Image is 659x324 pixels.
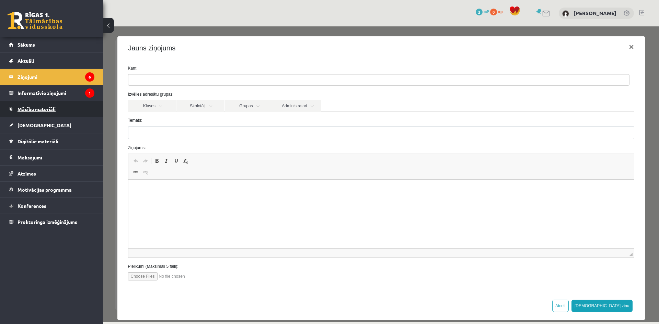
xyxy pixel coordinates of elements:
[18,85,94,101] legend: Informatīvie ziņojumi
[122,74,170,85] a: Grupas
[9,166,94,181] a: Atzīmes
[9,85,94,101] a: Informatīvie ziņojumi1
[476,9,483,15] span: 2
[562,10,569,17] img: Diāna Bistrjakova
[25,16,73,27] h4: Jauns ziņojums
[476,9,489,14] a: 2 mP
[526,226,530,230] span: Перетащите для изменения размера
[9,214,94,230] a: Proktoringa izmēģinājums
[25,74,73,85] a: Klases
[78,130,88,139] a: Убрать форматирование
[59,130,68,139] a: Курсив (Ctrl+I)
[9,198,94,214] a: Konferences
[20,118,536,124] label: Ziņojums:
[18,149,94,165] legend: Maksājumi
[18,69,94,85] legend: Ziņojumi
[68,130,78,139] a: Подчеркнутый (Ctrl+U)
[9,182,94,197] a: Motivācijas programma
[18,219,77,225] span: Proktoringa izmēģinājums
[9,37,94,52] a: Sākums
[9,101,94,117] a: Mācību materiāli
[49,130,59,139] a: Полужирный (Ctrl+B)
[18,41,35,48] span: Sākums
[20,237,536,243] label: Pielikumi (Maksimāli 5 faili):
[9,117,94,133] a: [DEMOGRAPHIC_DATA]
[25,153,531,222] iframe: Визуальный текстовый редактор, wiswyg-editor-47024817033320-1757325157-4
[9,149,94,165] a: Maksājumi
[498,9,502,14] span: xp
[73,74,122,85] a: Skolotāji
[8,12,62,29] a: Rīgas 1. Tālmācības vidusskola
[170,74,218,85] a: Administratori
[28,141,38,150] a: Вставить/Редактировать ссылку (Ctrl+K)
[18,106,56,112] span: Mācību materiāli
[490,9,506,14] a: 0 xp
[85,88,94,98] i: 1
[28,130,38,139] a: Отменить (Ctrl+Z)
[9,133,94,149] a: Digitālie materiāli
[18,58,34,64] span: Aktuāli
[469,273,530,286] button: [DEMOGRAPHIC_DATA] ziņu
[38,130,47,139] a: Повторить (Ctrl+Y)
[18,203,46,209] span: Konferences
[18,138,58,144] span: Digitālie materiāli
[574,10,616,16] a: [PERSON_NAME]
[490,9,497,15] span: 0
[484,9,489,14] span: mP
[18,170,36,177] span: Atzīmes
[9,53,94,69] a: Aktuāli
[85,72,94,82] i: 6
[38,141,47,150] a: Убрать ссылку
[20,91,536,97] label: Temats:
[18,122,71,128] span: [DEMOGRAPHIC_DATA]
[520,11,536,30] button: ×
[20,65,536,71] label: Izvēlies adresātu grupas:
[9,69,94,85] a: Ziņojumi6
[20,39,536,45] label: Kam:
[449,273,466,286] button: Atcelt
[18,187,72,193] span: Motivācijas programma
